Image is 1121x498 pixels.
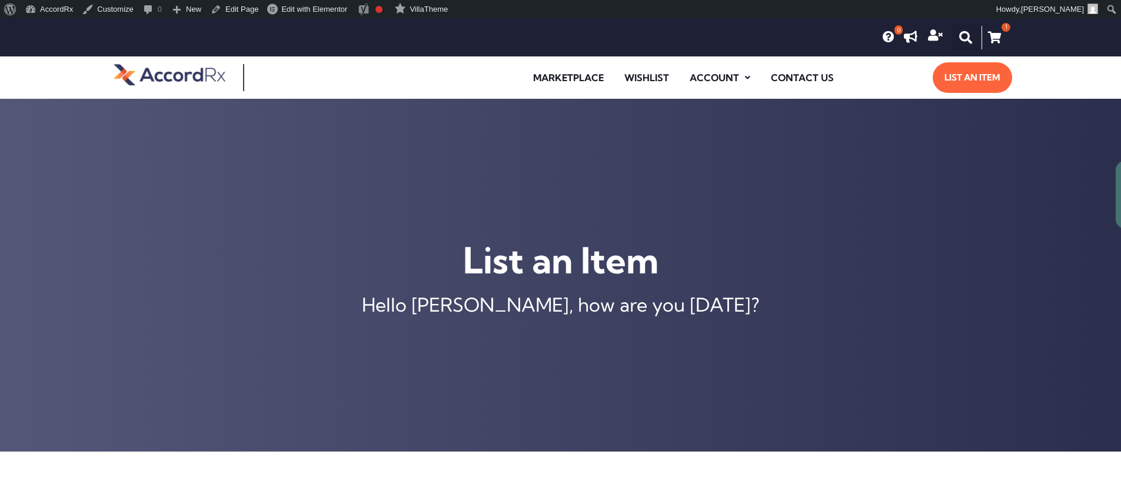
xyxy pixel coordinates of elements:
[894,25,903,35] span: 0
[944,68,1000,87] span: List an Item
[762,64,843,91] a: Contact Us
[524,64,613,91] a: Marketplace
[114,62,225,87] img: default-logo
[933,62,1012,93] a: List an Item
[6,237,1115,283] h1: List an Item
[281,5,347,14] span: Edit with Elementor
[883,31,894,43] a: 0
[1021,5,1084,14] span: [PERSON_NAME]
[1002,23,1010,32] div: 1
[6,295,1115,314] div: Hello [PERSON_NAME], how are you [DATE]?
[982,26,1007,49] a: 1
[681,64,759,91] a: Account
[616,64,678,91] a: Wishlist
[375,6,382,13] div: Focus keyphrase not set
